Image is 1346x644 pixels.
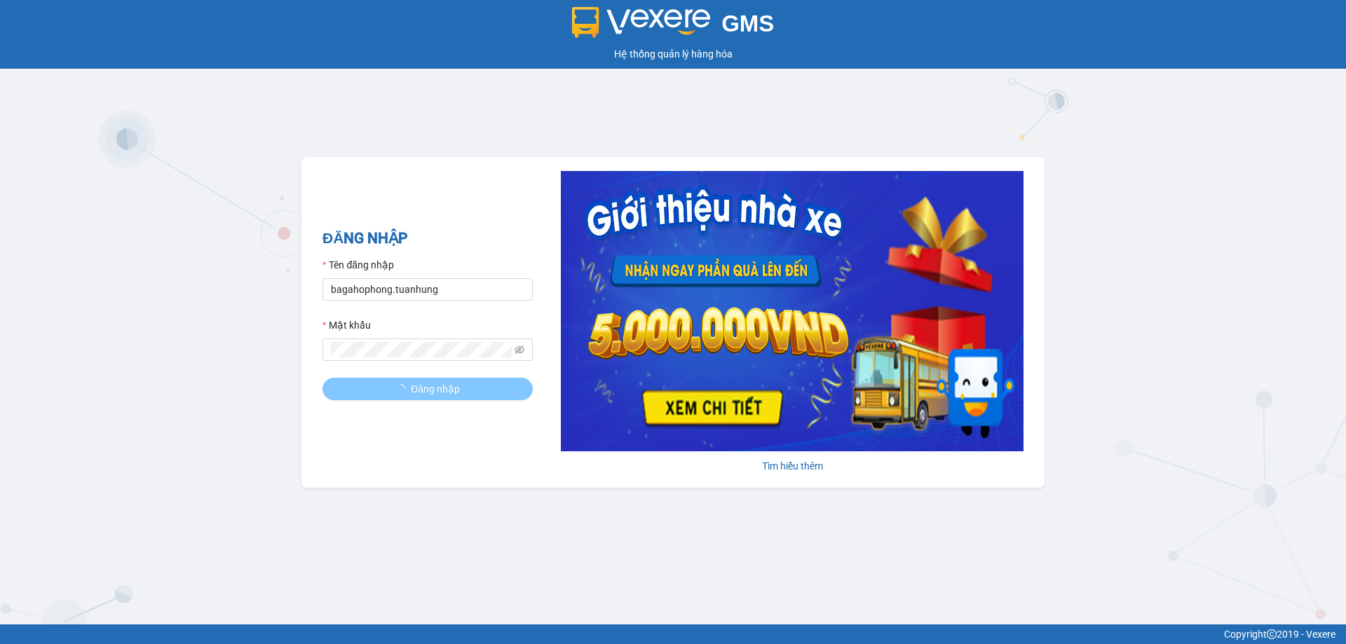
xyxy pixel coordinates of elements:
[4,46,1342,62] div: Hệ thống quản lý hàng hóa
[331,342,512,357] input: Mật khẩu
[322,378,533,400] button: Đăng nhập
[411,381,460,397] span: Đăng nhập
[572,7,711,38] img: logo 2
[322,257,394,273] label: Tên đăng nhập
[322,317,371,333] label: Mật khẩu
[322,278,533,301] input: Tên đăng nhập
[515,345,524,355] span: eye-invisible
[561,171,1024,451] img: banner-0
[1267,629,1277,639] span: copyright
[572,21,775,32] a: GMS
[721,11,774,36] span: GMS
[11,626,1335,642] div: Copyright 2019 - Vexere
[561,458,1024,474] div: Tìm hiểu thêm
[322,227,533,250] h2: ĐĂNG NHẬP
[395,384,411,394] span: loading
